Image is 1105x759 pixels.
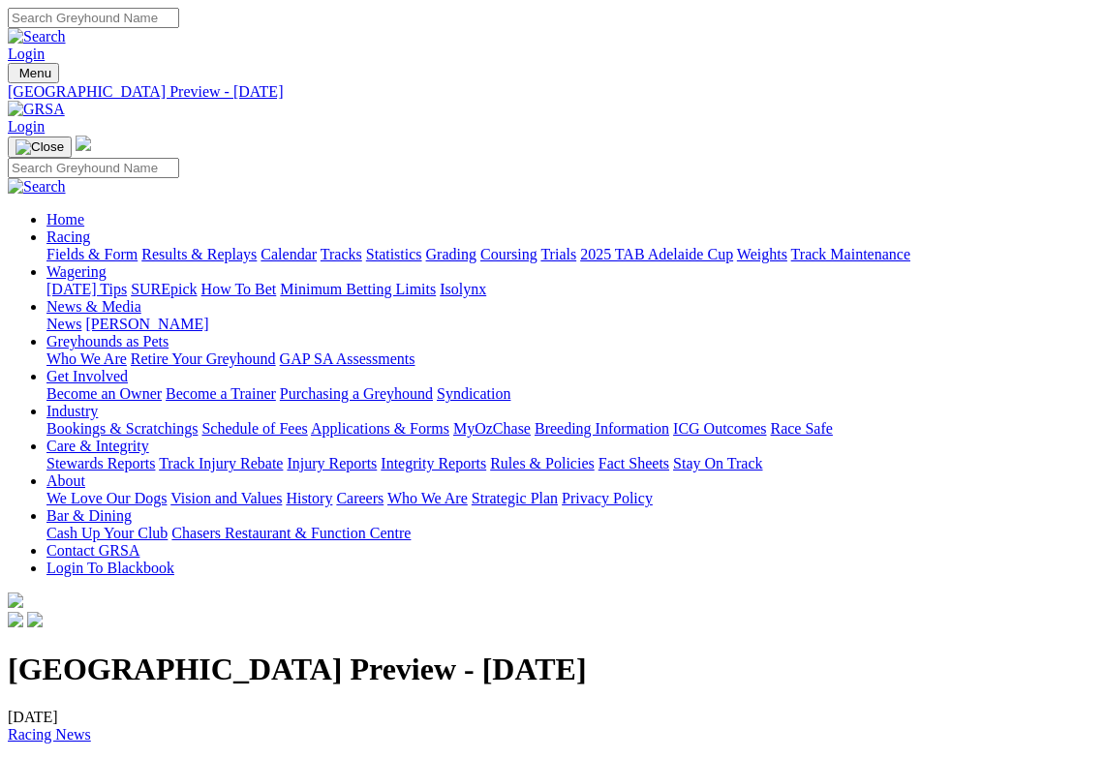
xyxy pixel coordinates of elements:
a: GAP SA Assessments [280,350,415,367]
a: Industry [46,403,98,419]
a: [GEOGRAPHIC_DATA] Preview - [DATE] [8,83,1097,101]
a: ICG Outcomes [673,420,766,437]
img: Search [8,28,66,46]
a: Race Safe [770,420,832,437]
a: Track Injury Rebate [159,455,283,471]
a: SUREpick [131,281,197,297]
a: Schedule of Fees [201,420,307,437]
a: Bar & Dining [46,507,132,524]
a: Results & Replays [141,246,257,262]
a: Purchasing a Greyhound [280,385,433,402]
a: Privacy Policy [562,490,653,506]
img: logo-grsa-white.png [8,592,23,608]
div: Get Involved [46,385,1097,403]
a: Integrity Reports [381,455,486,471]
a: [PERSON_NAME] [85,316,208,332]
div: Bar & Dining [46,525,1097,542]
a: Contact GRSA [46,542,139,559]
a: Fact Sheets [599,455,669,471]
div: Wagering [46,281,1097,298]
a: Bookings & Scratchings [46,420,198,437]
a: Applications & Forms [311,420,449,437]
input: Search [8,158,179,178]
a: Track Maintenance [791,246,910,262]
a: Calendar [261,246,317,262]
a: Trials [540,246,576,262]
img: twitter.svg [27,612,43,627]
a: History [286,490,332,506]
a: Careers [336,490,384,506]
a: How To Bet [201,281,277,297]
a: MyOzChase [453,420,531,437]
a: Cash Up Your Club [46,525,168,541]
a: Care & Integrity [46,438,149,454]
a: Weights [737,246,787,262]
a: Login To Blackbook [46,560,174,576]
img: GRSA [8,101,65,118]
a: Who We Are [387,490,468,506]
a: 2025 TAB Adelaide Cup [580,246,733,262]
a: Who We Are [46,350,127,367]
h1: [GEOGRAPHIC_DATA] Preview - [DATE] [8,652,1097,687]
a: News [46,316,81,332]
a: Stay On Track [673,455,762,471]
a: [DATE] Tips [46,281,127,297]
span: [DATE] [8,709,91,743]
a: Wagering [46,263,107,280]
img: logo-grsa-white.png [76,136,91,151]
a: Login [8,46,45,62]
button: Toggle navigation [8,137,72,158]
a: Tracks [321,246,362,262]
a: Get Involved [46,368,128,384]
a: Greyhounds as Pets [46,333,169,349]
a: Strategic Plan [472,490,558,506]
span: Menu [19,66,51,80]
a: Racing [46,228,90,245]
div: Care & Integrity [46,455,1097,472]
a: Coursing [480,246,537,262]
a: Retire Your Greyhound [131,350,276,367]
a: Minimum Betting Limits [280,281,436,297]
a: Rules & Policies [490,455,595,471]
a: Isolynx [440,281,486,297]
div: Greyhounds as Pets [46,350,1097,368]
img: Search [8,178,66,196]
button: Toggle navigation [8,63,59,83]
a: Grading [426,246,476,262]
a: Syndication [437,385,510,402]
a: Home [46,211,84,228]
a: About [46,472,85,489]
a: Injury Reports [287,455,377,471]
a: Vision and Values [170,490,282,506]
div: News & Media [46,316,1097,333]
a: We Love Our Dogs [46,490,167,506]
a: Fields & Form [46,246,138,262]
img: facebook.svg [8,612,23,627]
input: Search [8,8,179,28]
a: Racing News [8,726,91,743]
a: Stewards Reports [46,455,155,471]
a: Login [8,118,45,135]
img: Close [15,139,64,155]
a: Become a Trainer [166,385,276,402]
div: Racing [46,246,1097,263]
a: Statistics [366,246,422,262]
a: Chasers Restaurant & Function Centre [171,525,411,541]
a: Become an Owner [46,385,162,402]
a: News & Media [46,298,141,315]
a: Breeding Information [535,420,669,437]
div: About [46,490,1097,507]
div: Industry [46,420,1097,438]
